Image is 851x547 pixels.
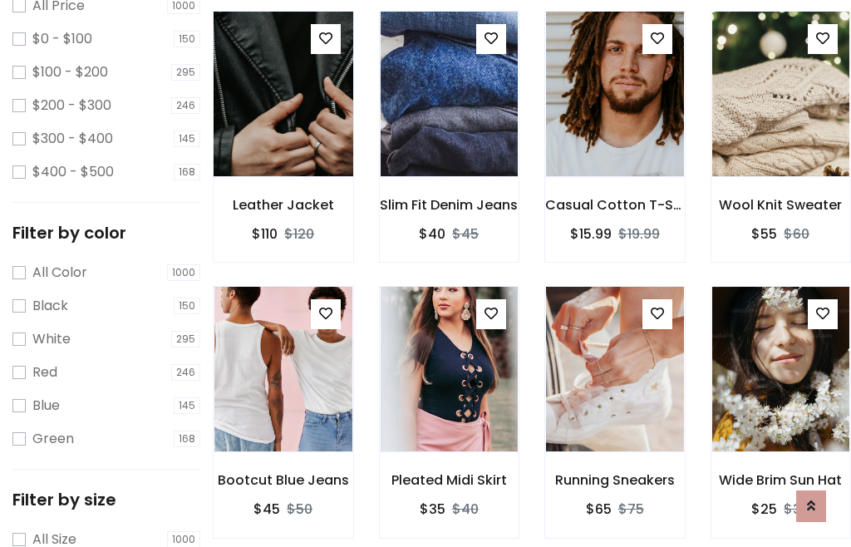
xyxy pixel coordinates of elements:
[214,197,353,213] h6: Leather Jacket
[751,226,777,242] h6: $55
[380,197,519,213] h6: Slim Fit Denim Jeans
[32,396,60,416] label: Blue
[545,197,685,213] h6: Casual Cotton T-Shirt
[284,224,314,244] del: $120
[784,500,809,519] del: $30
[32,96,111,116] label: $200 - $300
[452,500,479,519] del: $40
[32,429,74,449] label: Green
[751,501,777,517] h6: $25
[287,500,312,519] del: $50
[618,500,644,519] del: $75
[214,472,353,488] h6: Bootcut Blue Jeans
[419,226,445,242] h6: $40
[32,29,92,49] label: $0 - $100
[380,472,519,488] h6: Pleated Midi Skirt
[32,296,68,316] label: Black
[174,31,200,47] span: 150
[174,431,200,447] span: 168
[171,364,200,381] span: 246
[174,298,200,314] span: 150
[32,162,114,182] label: $400 - $500
[12,490,200,510] h5: Filter by size
[253,501,280,517] h6: $45
[171,331,200,347] span: 295
[12,223,200,243] h5: Filter by color
[420,501,445,517] h6: $35
[252,226,278,242] h6: $110
[570,226,612,242] h6: $15.99
[452,224,479,244] del: $45
[32,62,108,82] label: $100 - $200
[174,397,200,414] span: 145
[32,129,113,149] label: $300 - $400
[545,472,685,488] h6: Running Sneakers
[711,197,851,213] h6: Wool Knit Sweater
[167,264,200,281] span: 1000
[32,362,57,382] label: Red
[784,224,809,244] del: $60
[586,501,612,517] h6: $65
[711,472,851,488] h6: Wide Brim Sun Hat
[171,64,200,81] span: 295
[171,97,200,114] span: 246
[174,164,200,180] span: 168
[618,224,660,244] del: $19.99
[32,329,71,349] label: White
[174,131,200,147] span: 145
[32,263,87,283] label: All Color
